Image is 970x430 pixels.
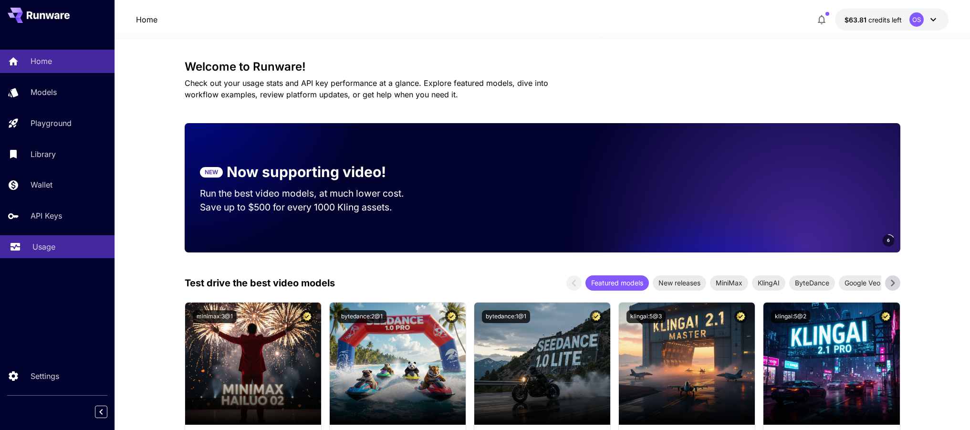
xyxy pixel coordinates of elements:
[330,303,466,425] img: alt
[710,275,748,291] div: MiniMax
[585,278,649,288] span: Featured models
[839,275,886,291] div: Google Veo
[909,12,924,27] div: OS
[32,241,55,252] p: Usage
[789,275,835,291] div: ByteDance
[626,310,666,323] button: klingai:5@3
[474,303,610,425] img: alt
[887,237,890,244] span: 6
[763,303,899,425] img: alt
[752,275,785,291] div: KlingAI
[136,14,157,25] nav: breadcrumb
[31,117,72,129] p: Playground
[868,16,902,24] span: credits left
[185,276,335,290] p: Test drive the best video models
[653,278,706,288] span: New releases
[31,148,56,160] p: Library
[337,310,386,323] button: bytedance:2@1
[482,310,530,323] button: bytedance:1@1
[31,179,52,190] p: Wallet
[185,303,321,425] img: alt
[879,310,892,323] button: Certified Model – Vetted for best performance and includes a commercial license.
[835,9,949,31] button: $63.81136OS
[619,303,755,425] img: alt
[585,275,649,291] div: Featured models
[752,278,785,288] span: KlingAI
[227,161,386,183] p: Now supporting video!
[445,310,458,323] button: Certified Model – Vetted for best performance and includes a commercial license.
[590,310,603,323] button: Certified Model – Vetted for best performance and includes a commercial license.
[200,187,422,200] p: Run the best video models, at much lower cost.
[200,200,422,214] p: Save up to $500 for every 1000 Kling assets.
[185,60,900,73] h3: Welcome to Runware!
[136,14,157,25] a: Home
[839,278,886,288] span: Google Veo
[205,168,218,177] p: NEW
[789,278,835,288] span: ByteDance
[31,55,52,67] p: Home
[653,275,706,291] div: New releases
[301,310,313,323] button: Certified Model – Vetted for best performance and includes a commercial license.
[193,310,237,323] button: minimax:3@1
[31,210,62,221] p: API Keys
[31,86,57,98] p: Models
[95,406,107,418] button: Collapse sidebar
[102,403,115,420] div: Collapse sidebar
[710,278,748,288] span: MiniMax
[845,16,868,24] span: $63.81
[185,78,548,99] span: Check out your usage stats and API key performance at a glance. Explore featured models, dive int...
[771,310,810,323] button: klingai:5@2
[734,310,747,323] button: Certified Model – Vetted for best performance and includes a commercial license.
[845,15,902,25] div: $63.81136
[31,370,59,382] p: Settings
